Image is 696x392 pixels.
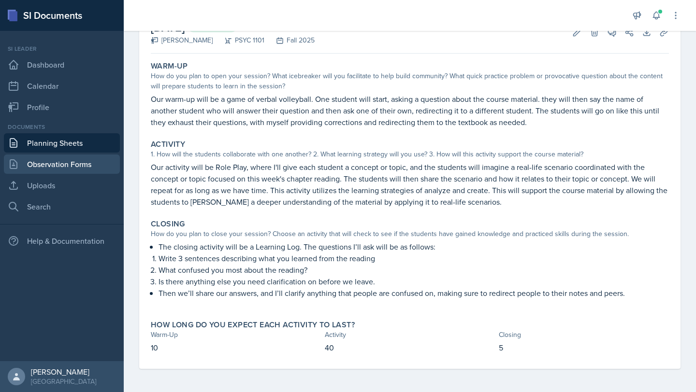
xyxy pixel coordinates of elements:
[31,377,96,386] div: [GEOGRAPHIC_DATA]
[151,330,321,340] div: Warm-Up
[4,176,120,195] a: Uploads
[151,342,321,353] p: 10
[4,154,120,174] a: Observation Forms
[499,342,669,353] p: 5
[151,93,669,128] p: Our warm-up will be a game of verbal volleyball. One student will start, asking a question about ...
[151,35,213,45] div: [PERSON_NAME]
[159,241,669,252] p: The closing activity will be a Learning Log. The questions I’ll ask will be as follows:
[159,287,669,299] p: Then we’ll share our answers, and I’ll clarify anything that people are confused on, making sure ...
[4,123,120,131] div: Documents
[151,71,669,91] div: How do you plan to open your session? What icebreaker will you facilitate to help build community...
[159,252,669,264] p: Write 3 sentences describing what you learned from the reading
[4,98,120,117] a: Profile
[159,276,669,287] p: Is there anything else you need clarification on before we leave.
[31,367,96,377] div: [PERSON_NAME]
[151,61,188,71] label: Warm-Up
[4,197,120,216] a: Search
[213,35,264,45] div: PSYC 1101
[4,133,120,153] a: Planning Sheets
[325,330,495,340] div: Activity
[4,231,120,251] div: Help & Documentation
[151,140,185,149] label: Activity
[264,35,315,45] div: Fall 2025
[499,330,669,340] div: Closing
[4,55,120,74] a: Dashboard
[325,342,495,353] p: 40
[151,320,355,330] label: How long do you expect each activity to last?
[159,264,669,276] p: What confused you most about the reading?
[151,149,669,159] div: 1. How will the students collaborate with one another? 2. What learning strategy will you use? 3....
[151,161,669,208] p: Our activity will be Role Play, where I'll give each student a concept or topic, and the students...
[4,76,120,96] a: Calendar
[4,44,120,53] div: Si leader
[151,229,669,239] div: How do you plan to close your session? Choose an activity that will check to see if the students ...
[151,219,185,229] label: Closing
